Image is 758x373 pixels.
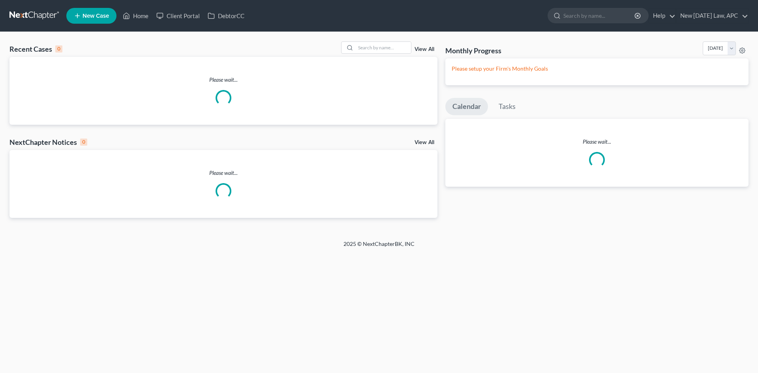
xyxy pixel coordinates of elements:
[80,139,87,146] div: 0
[676,9,748,23] a: New [DATE] Law, APC
[415,140,434,145] a: View All
[152,9,204,23] a: Client Portal
[9,44,62,54] div: Recent Cases
[445,98,488,115] a: Calendar
[204,9,248,23] a: DebtorCC
[9,169,437,177] p: Please wait...
[415,47,434,52] a: View All
[563,8,636,23] input: Search by name...
[356,42,411,53] input: Search by name...
[445,138,749,146] p: Please wait...
[55,45,62,52] div: 0
[83,13,109,19] span: New Case
[649,9,675,23] a: Help
[119,9,152,23] a: Home
[9,76,437,84] p: Please wait...
[452,65,742,73] p: Please setup your Firm's Monthly Goals
[9,137,87,147] div: NextChapter Notices
[445,46,501,55] h3: Monthly Progress
[492,98,523,115] a: Tasks
[154,240,604,254] div: 2025 © NextChapterBK, INC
